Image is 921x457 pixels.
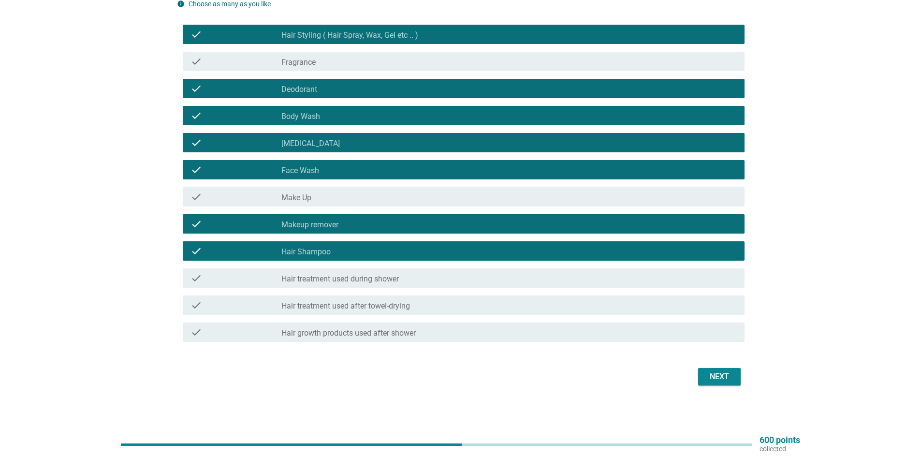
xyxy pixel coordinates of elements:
[190,110,202,121] i: check
[281,112,320,121] label: Body Wash
[281,301,410,311] label: Hair treatment used after towel-drying
[190,83,202,94] i: check
[281,274,399,284] label: Hair treatment used during shower
[190,191,202,203] i: check
[190,272,202,284] i: check
[281,58,316,67] label: Fragrance
[281,247,331,257] label: Hair Shampoo
[281,85,317,94] label: Deodorant
[760,436,800,444] p: 600 points
[281,166,319,176] label: Face Wash
[190,326,202,338] i: check
[190,218,202,230] i: check
[706,371,733,383] div: Next
[281,139,340,148] label: [MEDICAL_DATA]
[190,29,202,40] i: check
[190,164,202,176] i: check
[698,368,741,385] button: Next
[190,56,202,67] i: check
[190,137,202,148] i: check
[190,299,202,311] i: check
[281,193,311,203] label: Make Up
[281,30,418,40] label: Hair Styling ( Hair Spray, Wax, Gel etc .. )
[281,328,416,338] label: Hair growth products used after shower
[281,220,338,230] label: Makeup remover
[760,444,800,453] p: collected
[190,245,202,257] i: check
